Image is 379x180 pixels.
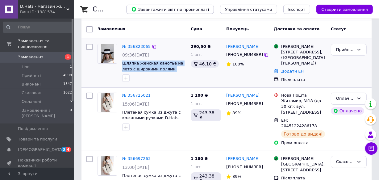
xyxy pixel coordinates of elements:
[281,140,326,146] div: Пром-оплата
[18,147,64,153] span: [DEMOGRAPHIC_DATA]
[283,5,310,14] button: Експорт
[226,27,249,31] span: Покупець
[226,93,260,98] a: [PERSON_NAME]
[101,44,114,63] img: Фото товару
[122,110,181,126] a: Плетеная сумка из джута с кожаными ручками D.Hats молочного цвета
[281,130,325,138] div: Готово до видачі
[101,156,114,175] img: Фото товару
[226,52,263,57] span: [PHONE_NUMBER]
[232,62,244,66] span: 100%
[122,52,149,57] span: 09:36[DATE]
[20,4,66,9] span: D.Hats - магазин жіночих головних уборів
[191,156,208,161] span: 1 180 ₴
[225,7,272,12] span: Управління статусами
[22,99,41,104] span: Оплачені
[18,54,44,60] span: Замовлення
[232,111,241,115] span: 89%
[281,44,326,49] div: [PERSON_NAME]
[66,147,71,152] span: 4
[20,9,74,15] div: Ваш ID: 1981534
[274,27,319,31] span: Доставка та оплата
[63,82,72,87] span: 1547
[70,108,72,119] span: 0
[191,93,208,98] span: 1 180 ₴
[191,165,202,169] span: 1 шт.
[226,101,263,106] span: [PHONE_NUMBER]
[22,64,31,70] span: Нові
[281,77,326,82] div: Післяплата
[63,73,72,78] span: 4998
[98,44,117,64] a: Фото товару
[331,27,346,31] span: Статус
[336,95,354,102] div: Оплачено
[22,90,43,96] span: Скасовані
[65,54,71,60] span: 1
[336,159,354,165] div: Скасовано
[191,44,211,49] span: 290,50 ₴
[310,7,373,11] a: Створити замовлення
[70,99,72,104] span: 5
[18,157,57,169] span: Показники роботи компанії
[122,165,149,170] span: 13:00[DATE]
[226,156,260,162] a: [PERSON_NAME]
[281,49,326,66] div: [STREET_ADDRESS], ([GEOGRAPHIC_DATA][PERSON_NAME])
[281,98,326,115] div: Житомир, №18 (до 30 кг): вул. [STREET_ADDRESS]
[288,7,306,12] span: Експорт
[226,165,263,169] span: [PHONE_NUMBER]
[122,61,183,77] a: Шляпка женская канотье на лето с широкими полями черного цвета
[281,156,326,161] div: [PERSON_NAME]
[281,118,317,128] span: ЕН: 20451224286178
[191,27,202,31] span: Cума
[191,101,202,106] span: 1 шт.
[122,93,151,98] a: № 356725021
[126,5,214,14] button: Завантажити звіт по пром-оплаті
[226,44,260,50] a: [PERSON_NAME]
[98,93,117,112] a: Фото товару
[122,156,151,161] a: № 356697263
[98,156,117,176] a: Фото товару
[131,6,209,12] span: Завантажити звіт по пром-оплаті
[336,47,354,53] div: Прийнято
[191,109,222,121] div: 243.38 ₴
[365,142,377,155] button: Чат з покупцем
[22,82,41,87] span: Виконані
[281,69,304,73] a: Додати ЕН
[22,108,70,119] span: Замовлення з [PERSON_NAME]
[232,174,241,179] span: 89%
[281,161,326,173] div: [GEOGRAPHIC_DATA], [STREET_ADDRESS]
[321,7,368,12] span: Створити замовлення
[331,107,364,115] div: Оплачено
[93,6,155,13] h1: Список замовлень
[220,5,277,14] button: Управління статусами
[98,27,125,31] span: Замовлення
[18,136,57,142] span: Товари та послуги
[191,60,219,68] div: 46.10 ₴
[18,126,48,132] span: Повідомлення
[61,147,66,152] span: 3
[70,64,72,70] span: 1
[18,38,74,49] span: Замовлення та повідомлення
[316,5,373,14] button: Створити замовлення
[122,44,151,49] a: № 356823065
[122,102,149,107] span: 15:06[DATE]
[101,93,114,112] img: Фото товару
[281,93,326,98] div: Нова Пошта
[22,73,41,78] span: Прийняті
[63,90,72,96] span: 1022
[191,52,202,57] span: 1 шт.
[3,22,73,33] input: Пошук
